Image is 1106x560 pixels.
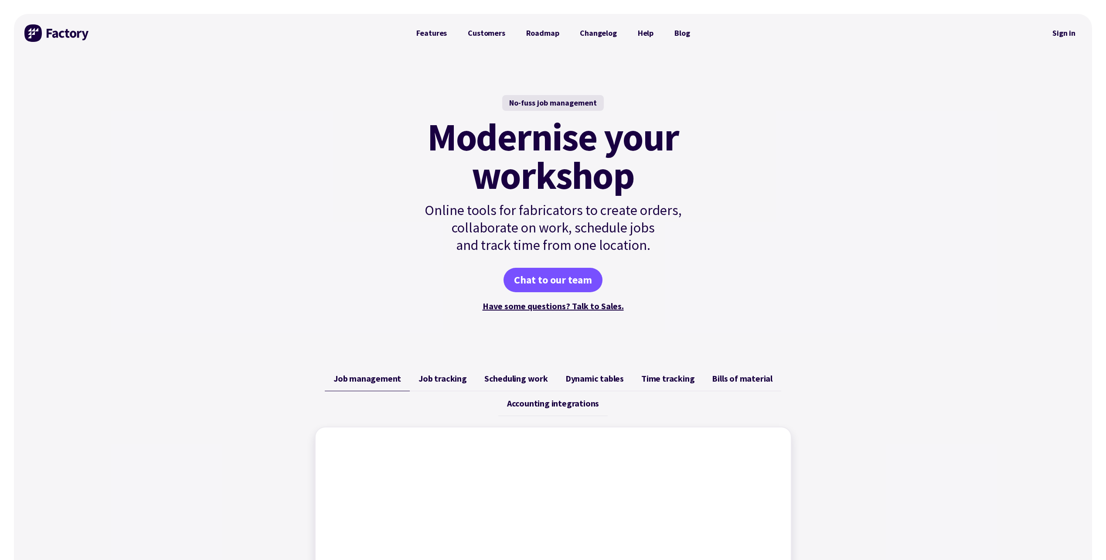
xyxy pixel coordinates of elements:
iframe: Chat Widget [1062,518,1106,560]
a: Sign in [1046,23,1082,43]
img: Factory [24,24,90,42]
nav: Secondary Navigation [1046,23,1082,43]
span: Job tracking [419,373,467,384]
a: Customers [457,24,515,42]
a: Features [406,24,458,42]
a: Roadmap [516,24,570,42]
span: Accounting integrations [507,398,599,409]
span: Scheduling work [484,373,548,384]
p: Online tools for fabricators to create orders, collaborate on work, schedule jobs and track time ... [406,201,701,254]
a: Changelog [569,24,627,42]
span: Dynamic tables [565,373,624,384]
a: Blog [664,24,700,42]
mark: Modernise your workshop [427,118,679,195]
span: Job management [334,373,401,384]
nav: Primary Navigation [406,24,701,42]
span: Bills of material [712,373,772,384]
span: Time tracking [641,373,694,384]
a: Have some questions? Talk to Sales. [483,300,624,311]
a: Chat to our team [504,268,602,292]
a: Help [627,24,664,42]
div: No-fuss job management [502,95,604,111]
